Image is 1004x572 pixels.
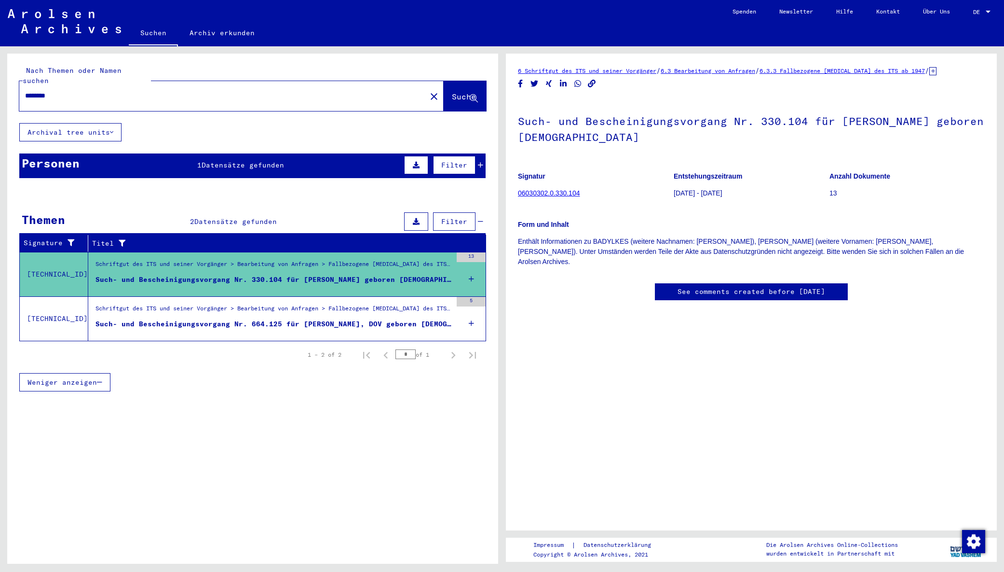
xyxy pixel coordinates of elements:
img: Zustimmung ändern [962,530,985,553]
button: Share on WhatsApp [573,78,583,90]
div: Schriftgut des ITS und seiner Vorgänger > Bearbeitung von Anfragen > Fallbezogene [MEDICAL_DATA] ... [95,260,452,273]
p: Enthält Informationen zu BADYLKES (weitere Nachnamen: [PERSON_NAME]), [PERSON_NAME] (weitere Vorn... [518,237,985,267]
img: Arolsen_neg.svg [8,9,121,33]
button: Filter [433,212,475,231]
span: / [755,66,760,75]
td: [TECHNICAL_ID] [20,252,88,296]
button: Previous page [376,345,395,364]
button: Weniger anzeigen [19,373,110,391]
span: / [656,66,661,75]
span: Suche [452,92,476,101]
a: 6.3.3 Fallbezogene [MEDICAL_DATA] des ITS ab 1947 [760,67,925,74]
button: Archival tree units [19,123,122,141]
div: Signature [24,238,81,248]
a: Archiv erkunden [178,21,266,44]
span: Weniger anzeigen [27,378,97,387]
p: wurden entwickelt in Partnerschaft mit [766,549,898,558]
p: Die Arolsen Archives Online-Collections [766,541,898,549]
div: Titel [92,236,476,251]
span: 1 [197,161,202,169]
div: Signature [24,236,90,251]
button: Copy link [587,78,597,90]
button: Clear [424,86,444,106]
span: Filter [441,217,467,226]
b: Form und Inhalt [518,221,569,228]
span: / [925,66,929,75]
td: [TECHNICAL_ID] [20,296,88,341]
span: Datensätze gefunden [202,161,284,169]
a: See comments created before [DATE] [678,287,825,297]
b: Signatur [518,172,545,180]
button: Share on Twitter [529,78,540,90]
div: Such- und Bescheinigungsvorgang Nr. 330.104 für [PERSON_NAME] geboren [DEMOGRAPHIC_DATA] [95,275,452,285]
button: Share on Xing [544,78,554,90]
mat-label: Nach Themen oder Namen suchen [23,66,122,85]
span: DE [973,9,984,15]
div: Zustimmung ändern [962,530,985,553]
div: | [533,540,663,550]
a: 6.3 Bearbeitung von Anfragen [661,67,755,74]
a: Suchen [129,21,178,46]
a: Datenschutzerklärung [576,540,663,550]
button: Suche [444,81,486,111]
button: Share on LinkedIn [558,78,569,90]
button: First page [357,345,376,364]
button: Filter [433,156,475,174]
h1: Such- und Bescheinigungsvorgang Nr. 330.104 für [PERSON_NAME] geboren [DEMOGRAPHIC_DATA] [518,99,985,157]
p: 13 [829,188,985,198]
div: Such- und Bescheinigungsvorgang Nr. 664.125 für [PERSON_NAME], DOV geboren [DEMOGRAPHIC_DATA] [95,319,452,329]
div: 1 – 2 of 2 [308,350,341,359]
a: 6 Schriftgut des ITS und seiner Vorgänger [518,67,656,74]
button: Last page [463,345,482,364]
div: Personen [22,154,80,172]
p: Copyright © Arolsen Archives, 2021 [533,550,663,559]
a: Impressum [533,540,571,550]
div: of 1 [395,350,444,359]
mat-icon: close [428,91,440,102]
div: Titel [92,238,467,249]
div: Schriftgut des ITS und seiner Vorgänger > Bearbeitung von Anfragen > Fallbezogene [MEDICAL_DATA] ... [95,304,452,318]
b: Entstehungszeitraum [674,172,742,180]
a: 06030302.0.330.104 [518,189,580,197]
button: Next page [444,345,463,364]
span: Filter [441,161,467,169]
p: [DATE] - [DATE] [674,188,829,198]
b: Anzahl Dokumente [829,172,890,180]
img: yv_logo.png [948,537,984,561]
div: 5 [457,297,486,307]
button: Share on Facebook [516,78,526,90]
